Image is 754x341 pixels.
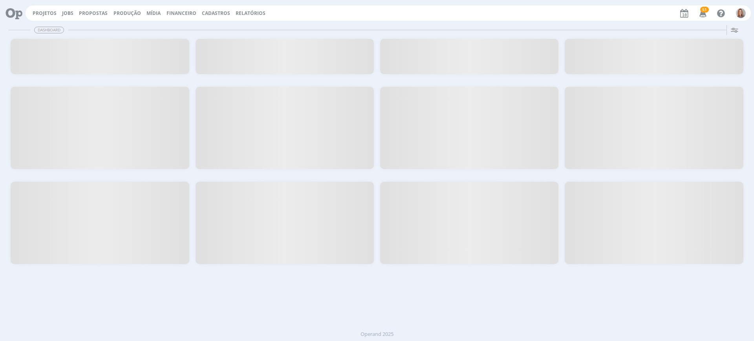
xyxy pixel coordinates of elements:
[144,10,163,16] button: Mídia
[236,10,265,16] a: Relatórios
[113,10,141,16] a: Produção
[111,10,143,16] button: Produção
[199,10,232,16] button: Cadastros
[30,10,59,16] button: Projetos
[164,10,199,16] button: Financeiro
[694,6,710,20] button: 51
[146,10,161,16] a: Mídia
[700,7,709,13] span: 51
[736,6,746,20] button: A
[34,27,64,33] span: Dashboard
[62,10,73,16] a: Jobs
[233,10,268,16] button: Relatórios
[736,8,746,18] img: A
[60,10,76,16] button: Jobs
[167,10,196,16] a: Financeiro
[33,10,57,16] a: Projetos
[77,10,110,16] button: Propostas
[79,10,108,16] span: Propostas
[202,10,230,16] span: Cadastros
